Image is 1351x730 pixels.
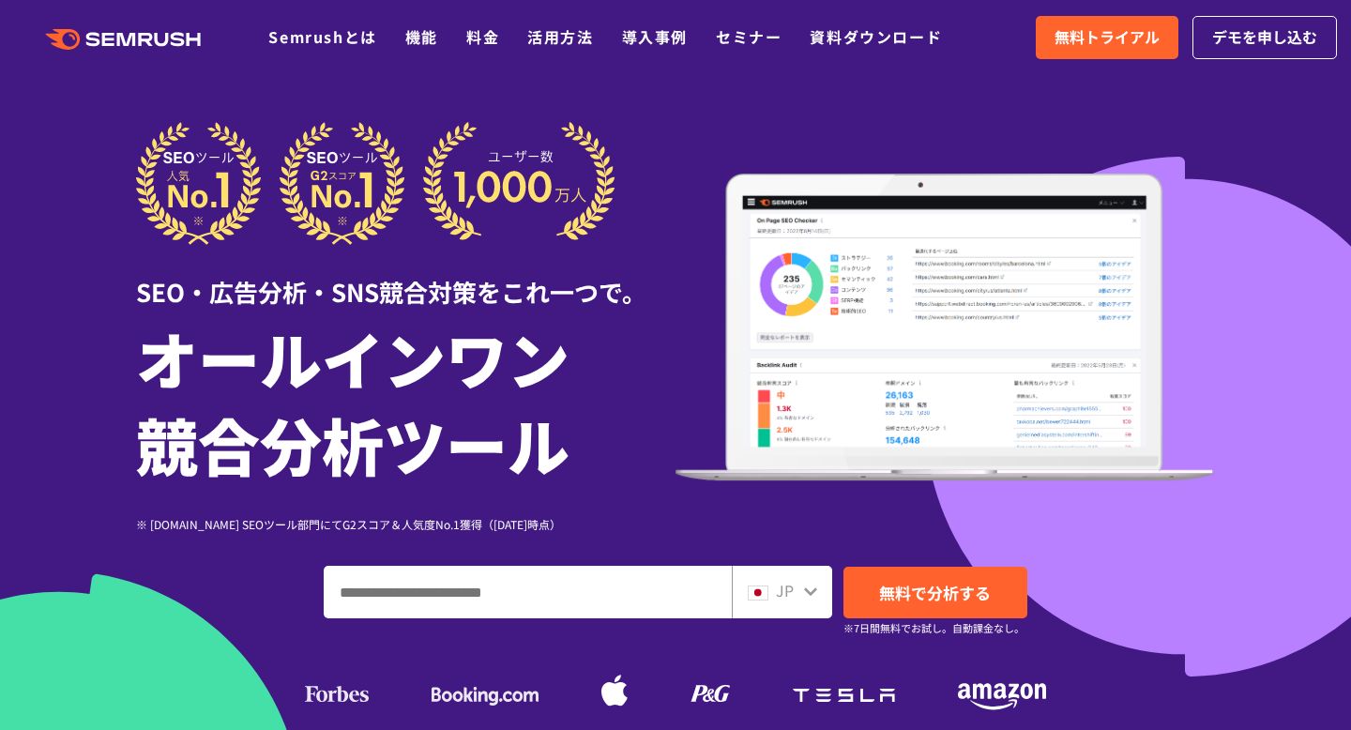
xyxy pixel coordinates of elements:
[879,581,991,604] span: 無料で分析する
[716,25,782,48] a: セミナー
[136,515,675,533] div: ※ [DOMAIN_NAME] SEOツール部門にてG2スコア＆人気度No.1獲得（[DATE]時点）
[843,567,1027,618] a: 無料で分析する
[1036,16,1178,59] a: 無料トライアル
[325,567,731,617] input: ドメイン、キーワードまたはURLを入力してください
[810,25,942,48] a: 資料ダウンロード
[1055,25,1160,50] span: 無料トライアル
[466,25,499,48] a: 料金
[136,314,675,487] h1: オールインワン 競合分析ツール
[1212,25,1317,50] span: デモを申し込む
[405,25,438,48] a: 機能
[622,25,688,48] a: 導入事例
[776,579,794,601] span: JP
[268,25,376,48] a: Semrushとは
[136,245,675,310] div: SEO・広告分析・SNS競合対策をこれ一つで。
[843,619,1025,637] small: ※7日間無料でお試し。自動課金なし。
[527,25,593,48] a: 活用方法
[1192,16,1337,59] a: デモを申し込む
